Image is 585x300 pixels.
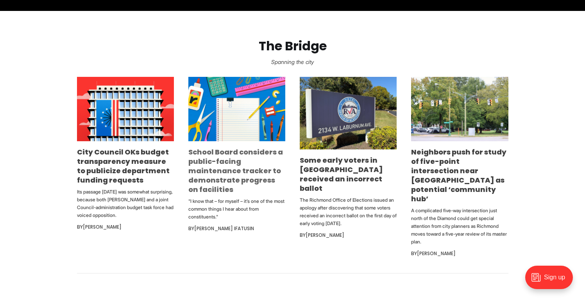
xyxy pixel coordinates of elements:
[83,224,122,230] a: [PERSON_NAME]
[306,232,344,238] a: [PERSON_NAME]
[411,147,506,204] a: Neighbors push for study of five-point intersection near [GEOGRAPHIC_DATA] as potential ‘communit...
[300,231,397,240] div: By
[77,222,174,232] div: By
[411,207,508,246] p: A complicated five-way intersection just north of the Diamond could get special attention from ci...
[411,249,508,258] div: By
[188,77,285,141] img: School Board considers a public-facing maintenance tracker to demonstrate progress on facilities
[188,224,285,233] div: By
[417,250,456,257] a: [PERSON_NAME]
[300,77,397,149] img: Some early voters in Richmond received an incorrect ballot
[13,39,572,53] h2: The Bridge
[300,196,397,227] p: The Richmond Office of Elections issued an apology after discovering that some voters received an...
[188,147,283,194] a: School Board considers a public-facing maintenance tracker to demonstrate progress on facilities
[13,57,572,67] p: Spanning the city
[194,225,254,232] a: [PERSON_NAME] Ifatusin
[300,155,383,193] a: Some early voters in [GEOGRAPHIC_DATA] received an incorrect ballot
[519,262,585,300] iframe: portal-trigger
[77,147,170,185] a: City Council OKs budget transparency measure to publicize department funding requests
[77,188,174,219] p: Its passage [DATE] was somewhat surprising, because both [PERSON_NAME] and a joint Council-admini...
[77,77,174,141] img: City Council OKs budget transparency measure to publicize department funding requests
[411,77,508,141] img: Neighbors push for study of five-point intersection near Diamond as potential ‘community hub’
[188,197,285,221] p: "I know that – for myself – it’s one of the most common things I hear about from constituents."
